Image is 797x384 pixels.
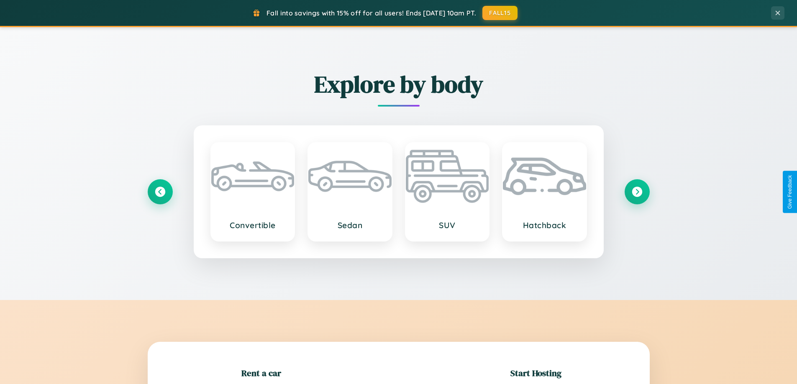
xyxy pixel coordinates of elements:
[787,175,793,209] div: Give Feedback
[241,367,281,379] h2: Rent a car
[267,9,476,17] span: Fall into savings with 15% off for all users! Ends [DATE] 10am PT.
[511,220,578,230] h3: Hatchback
[148,68,650,100] h2: Explore by body
[220,220,286,230] h3: Convertible
[414,220,481,230] h3: SUV
[482,6,518,20] button: FALL15
[510,367,561,379] h2: Start Hosting
[317,220,383,230] h3: Sedan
